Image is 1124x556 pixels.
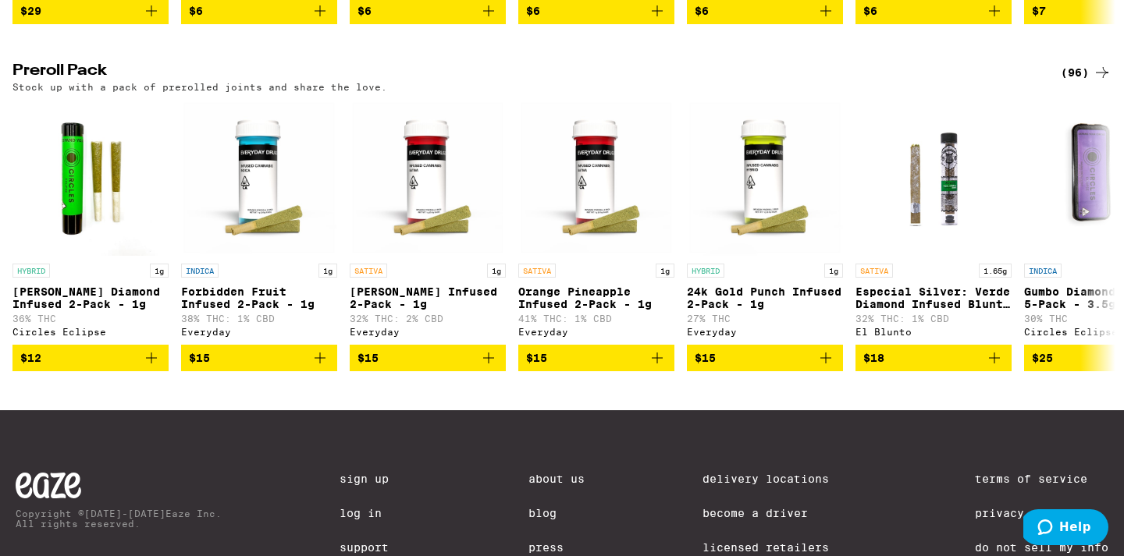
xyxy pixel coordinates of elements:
div: Everyday [181,327,337,337]
button: Add to bag [181,345,337,371]
img: Everyday - Forbidden Fruit Infused 2-Pack - 1g [181,100,337,256]
span: $6 [357,5,372,17]
p: 24k Gold Punch Infused 2-Pack - 1g [687,285,843,310]
button: Add to bag [687,345,843,371]
p: HYBRID [12,264,50,278]
span: $6 [526,5,540,17]
span: $18 [863,352,884,364]
button: Add to bag [350,345,506,371]
img: El Blunto - Especial Silver: Verde Diamond Infused Blunt - 1.65g [855,100,1012,256]
p: Forbidden Fruit Infused 2-Pack - 1g [181,285,337,310]
p: Copyright © [DATE]-[DATE] Eaze Inc. All rights reserved. [16,508,222,529]
p: 32% THC: 1% CBD [855,313,1012,324]
span: $15 [526,352,547,364]
p: INDICA [1024,264,1062,278]
img: Circles Eclipse - Runtz Diamond Infused 2-Pack - 1g [12,100,169,256]
span: $29 [20,5,41,17]
p: 1g [487,264,506,278]
a: Press [528,541,585,554]
button: Add to bag [518,345,674,371]
span: $15 [189,352,210,364]
a: Sign Up [340,473,410,485]
p: [PERSON_NAME] Infused 2-Pack - 1g [350,285,506,310]
p: 32% THC: 2% CBD [350,313,506,324]
p: 1g [318,264,337,278]
p: 1g [150,264,169,278]
a: Log In [340,507,410,519]
p: Orange Pineapple Infused 2-Pack - 1g [518,285,674,310]
p: SATIVA [855,264,893,278]
iframe: Opens a widget where you can find more information [1023,509,1108,548]
p: 38% THC: 1% CBD [181,313,337,324]
a: Terms of Service [975,473,1108,485]
p: INDICA [181,264,219,278]
p: 27% THC [687,313,843,324]
a: Open page for 24k Gold Punch Infused 2-Pack - 1g from Everyday [687,100,843,345]
a: (96) [1061,63,1112,82]
a: Open page for Runtz Diamond Infused 2-Pack - 1g from Circles Eclipse [12,100,169,345]
p: Especial Silver: Verde Diamond Infused Blunt - 1.65g [855,285,1012,310]
p: 1g [656,264,674,278]
a: Blog [528,507,585,519]
a: Open page for Especial Silver: Verde Diamond Infused Blunt - 1.65g from El Blunto [855,100,1012,345]
img: Everyday - Orange Pineapple Infused 2-Pack - 1g [518,100,674,256]
img: Everyday - 24k Gold Punch Infused 2-Pack - 1g [687,100,843,256]
a: Open page for Orange Pineapple Infused 2-Pack - 1g from Everyday [518,100,674,345]
span: $6 [189,5,203,17]
p: 41% THC: 1% CBD [518,313,674,324]
span: $25 [1032,352,1053,364]
img: Everyday - Jack Herer Infused 2-Pack - 1g [350,100,506,256]
div: Everyday [687,327,843,337]
p: Stock up with a pack of prerolled joints and share the love. [12,82,387,92]
a: Delivery Locations [702,473,857,485]
p: [PERSON_NAME] Diamond Infused 2-Pack - 1g [12,285,169,310]
span: $6 [695,5,709,17]
p: 1.65g [979,264,1012,278]
a: Open page for Forbidden Fruit Infused 2-Pack - 1g from Everyday [181,100,337,345]
p: SATIVA [518,264,556,278]
span: $12 [20,352,41,364]
a: Open page for Jack Herer Infused 2-Pack - 1g from Everyday [350,100,506,345]
button: Add to bag [855,345,1012,371]
div: El Blunto [855,327,1012,337]
h2: Preroll Pack [12,63,1035,82]
a: Support [340,541,410,554]
span: $7 [1032,5,1046,17]
span: $15 [357,352,379,364]
p: SATIVA [350,264,387,278]
span: $6 [863,5,877,17]
a: Become a Driver [702,507,857,519]
a: Do Not Sell My Info [975,541,1108,554]
a: Licensed Retailers [702,541,857,554]
span: $15 [695,352,716,364]
div: Circles Eclipse [12,327,169,337]
a: About Us [528,473,585,485]
p: HYBRID [687,264,724,278]
div: Everyday [350,327,506,337]
p: 1g [824,264,843,278]
p: 36% THC [12,313,169,324]
button: Add to bag [12,345,169,371]
div: Everyday [518,327,674,337]
a: Privacy Policy [975,507,1108,519]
